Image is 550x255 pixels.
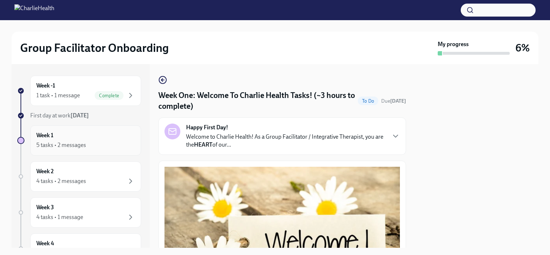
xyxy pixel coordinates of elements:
[390,98,406,104] strong: [DATE]
[36,177,86,185] div: 4 tasks • 2 messages
[515,41,530,54] h3: 6%
[36,240,54,247] h6: Week 4
[381,98,406,104] span: August 25th, 2025 10:00
[36,141,86,149] div: 5 tasks • 2 messages
[438,40,469,48] strong: My progress
[20,41,169,55] h2: Group Facilitator Onboarding
[17,76,141,106] a: Week -11 task • 1 messageComplete
[194,141,212,148] strong: HEART
[36,91,80,99] div: 1 task • 1 message
[186,124,228,131] strong: Happy First Day!
[71,112,89,119] strong: [DATE]
[36,213,83,221] div: 4 tasks • 1 message
[381,98,406,104] span: Due
[358,98,378,104] span: To Do
[14,4,54,16] img: CharlieHealth
[186,133,386,149] p: Welcome to Charlie Health! As a Group Facilitator / Integrative Therapist, you are the of our...
[36,203,54,211] h6: Week 3
[36,167,54,175] h6: Week 2
[158,90,355,112] h4: Week One: Welcome To Charlie Health Tasks! (~3 hours to complete)
[17,197,141,228] a: Week 34 tasks • 1 message
[30,112,89,119] span: First day at work
[17,112,141,120] a: First day at work[DATE]
[17,125,141,156] a: Week 15 tasks • 2 messages
[36,82,55,90] h6: Week -1
[36,131,53,139] h6: Week 1
[95,93,123,98] span: Complete
[17,161,141,192] a: Week 24 tasks • 2 messages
